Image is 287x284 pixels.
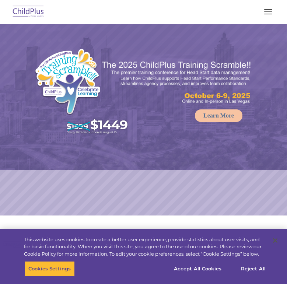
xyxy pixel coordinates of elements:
button: Close [267,232,283,249]
button: Reject All [230,261,276,277]
div: This website uses cookies to create a better user experience, provide statistics about user visit... [24,236,267,258]
button: Accept All Cookies [170,261,225,277]
img: ChildPlus by Procare Solutions [11,3,46,21]
button: Cookies Settings [24,261,75,277]
a: Learn More [195,109,242,122]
